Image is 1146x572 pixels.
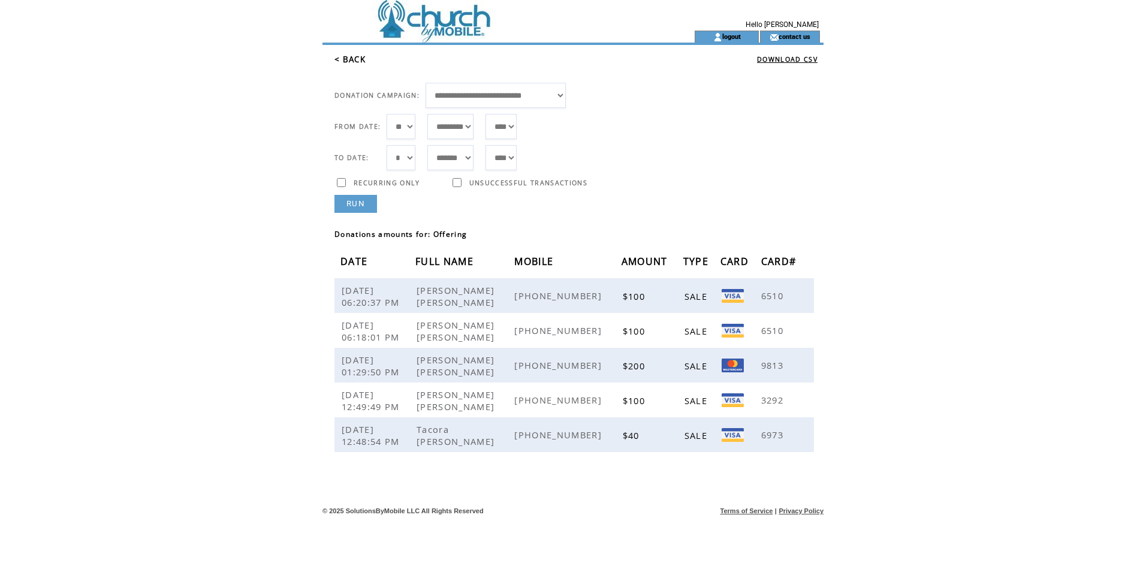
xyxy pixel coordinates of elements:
span: [PERSON_NAME] [PERSON_NAME] [417,389,497,413]
img: Mastercard [722,359,744,372]
span: RECURRING ONLY [354,179,420,187]
span: [PERSON_NAME] [PERSON_NAME] [417,354,497,378]
a: Terms of Service [720,507,773,514]
span: $100 [623,290,648,302]
a: AMOUNT [622,257,671,264]
span: $200 [623,360,648,372]
a: RUN [334,195,377,213]
span: SALE [684,290,710,302]
a: FULL NAME [415,257,477,264]
span: $100 [623,395,648,407]
span: [DATE] 01:29:50 PM [342,354,403,378]
span: Tacora [PERSON_NAME] [417,423,497,447]
a: Privacy Policy [779,507,824,514]
a: DATE [340,257,370,264]
span: | [775,507,777,514]
span: FROM DATE: [334,122,381,131]
img: contact_us_icon.gif [770,32,779,42]
a: DOWNLOAD CSV [757,55,818,64]
span: SALE [684,395,710,407]
span: Hello [PERSON_NAME] [746,20,819,29]
span: TYPE [683,252,711,274]
span: DATE [340,252,370,274]
a: CARD# [761,257,800,264]
a: MOBILE [514,257,556,264]
span: MOBILE [514,252,556,274]
span: [DATE] 06:18:01 PM [342,319,403,343]
img: Visa [722,428,744,442]
span: [DATE] 06:20:37 PM [342,284,403,308]
img: account_icon.gif [713,32,722,42]
span: TO DATE: [334,153,369,162]
span: UNSUCCESSFUL TRANSACTIONS [469,179,587,187]
span: [PHONE_NUMBER] [514,290,605,302]
span: AMOUNT [622,252,671,274]
span: 6510 [761,324,786,336]
span: [DATE] 12:48:54 PM [342,423,403,447]
span: [PERSON_NAME] [PERSON_NAME] [417,284,497,308]
span: 9813 [761,359,786,371]
span: FULL NAME [415,252,477,274]
span: [DATE] 12:49:49 PM [342,389,403,413]
span: [PHONE_NUMBER] [514,359,605,371]
span: SALE [684,429,710,441]
span: CARD [720,252,752,274]
span: 3292 [761,394,786,406]
img: Visa [722,393,744,407]
span: DONATION CAMPAIGN: [334,91,420,100]
a: logout [722,32,741,40]
img: Visa [722,289,744,303]
span: © 2025 SolutionsByMobile LLC All Rights Reserved [322,507,484,514]
a: < BACK [334,54,366,65]
span: SALE [684,360,710,372]
span: [PHONE_NUMBER] [514,429,605,441]
span: Donations amounts for: Offering [334,229,467,239]
span: 6973 [761,429,786,441]
span: CARD# [761,252,800,274]
a: TYPE [683,257,711,264]
span: $40 [623,429,643,441]
span: [PHONE_NUMBER] [514,394,605,406]
span: $100 [623,325,648,337]
span: [PERSON_NAME] [PERSON_NAME] [417,319,497,343]
a: CARD [720,257,752,264]
span: [PHONE_NUMBER] [514,324,605,336]
span: 6510 [761,290,786,302]
a: contact us [779,32,810,40]
span: SALE [684,325,710,337]
img: Visa [722,324,744,338]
